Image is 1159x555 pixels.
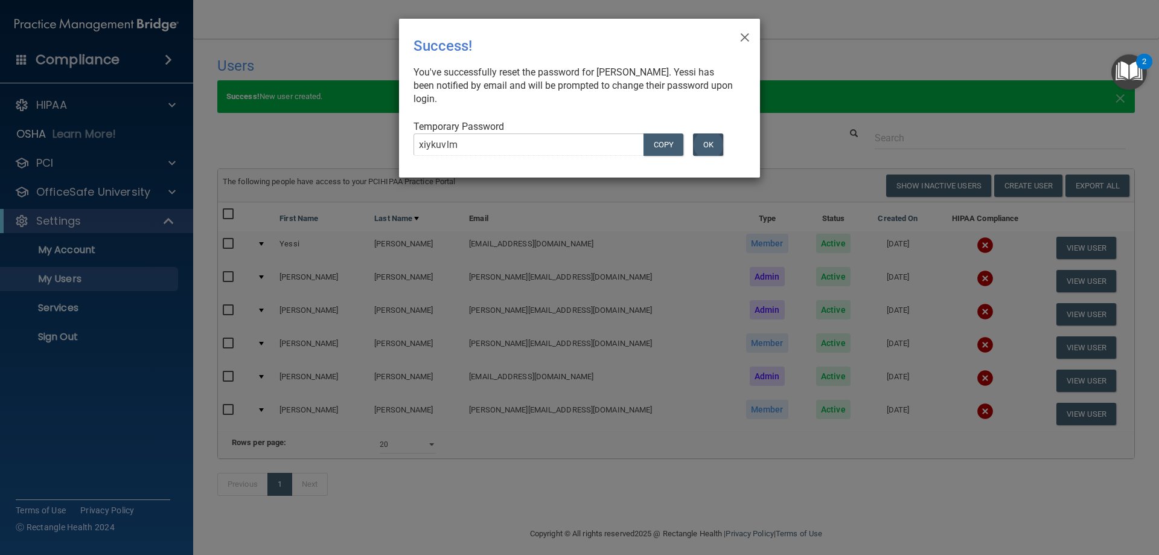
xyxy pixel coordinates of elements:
span: Temporary Password [413,121,504,132]
iframe: Drift Widget Chat Controller [950,469,1145,518]
span: × [739,24,750,48]
button: COPY [643,133,683,156]
div: 2 [1142,62,1146,77]
div: Success! [413,28,696,63]
div: You've successfully reset the password for [PERSON_NAME]. Yessi has been notified by email and wi... [413,66,736,106]
button: OK [693,133,723,156]
button: Open Resource Center, 2 new notifications [1111,54,1147,90]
